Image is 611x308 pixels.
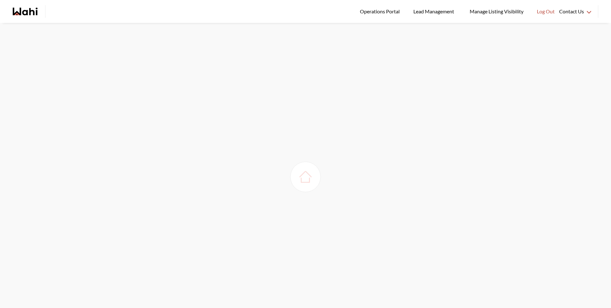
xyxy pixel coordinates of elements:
[468,7,525,16] span: Manage Listing Visibility
[297,168,314,186] img: loading house image
[413,7,456,16] span: Lead Management
[360,7,402,16] span: Operations Portal
[537,7,555,16] span: Log Out
[13,8,38,15] a: Wahi homepage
